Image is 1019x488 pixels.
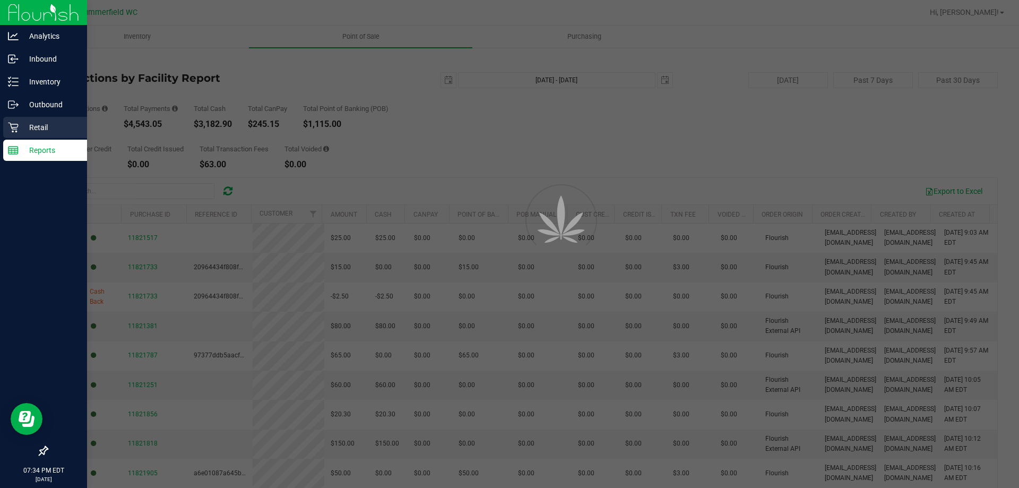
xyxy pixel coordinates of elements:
p: 07:34 PM EDT [5,466,82,475]
p: Inbound [19,53,82,65]
p: Outbound [19,98,82,111]
p: Inventory [19,75,82,88]
p: [DATE] [5,475,82,483]
inline-svg: Analytics [8,31,19,41]
inline-svg: Outbound [8,99,19,110]
inline-svg: Inventory [8,76,19,87]
inline-svg: Retail [8,122,19,133]
p: Reports [19,144,82,157]
p: Retail [19,121,82,134]
inline-svg: Reports [8,145,19,156]
inline-svg: Inbound [8,54,19,64]
p: Analytics [19,30,82,42]
iframe: Resource center [11,403,42,435]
